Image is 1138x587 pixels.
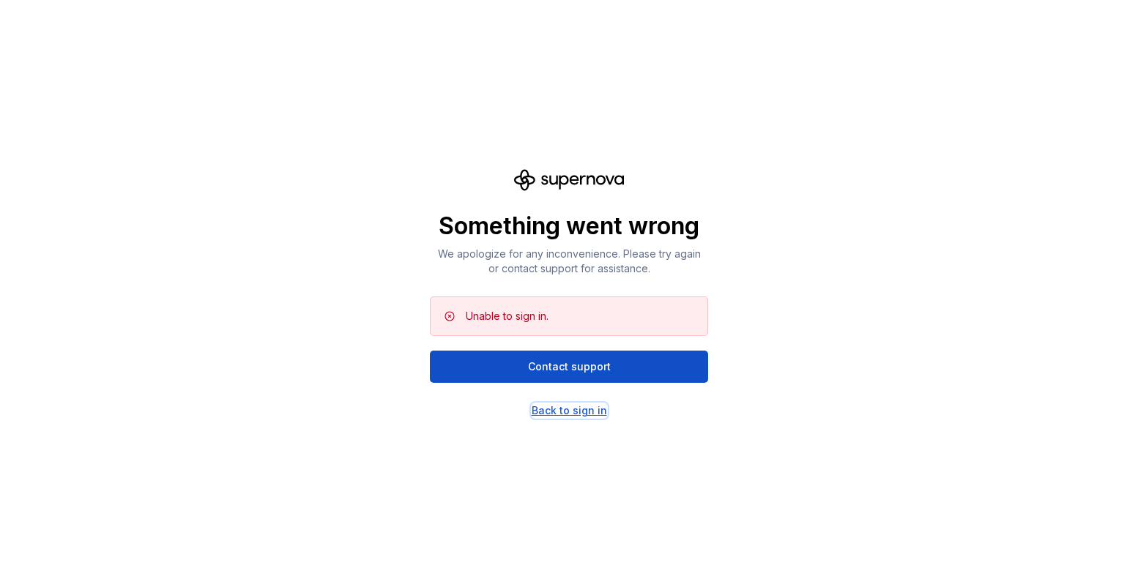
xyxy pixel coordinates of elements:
a: Back to sign in [532,403,607,418]
p: We apologize for any inconvenience. Please try again or contact support for assistance. [430,247,708,276]
p: Something went wrong [430,212,708,241]
button: Contact support [430,351,708,383]
span: Contact support [528,359,611,374]
div: Unable to sign in. [466,309,548,324]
